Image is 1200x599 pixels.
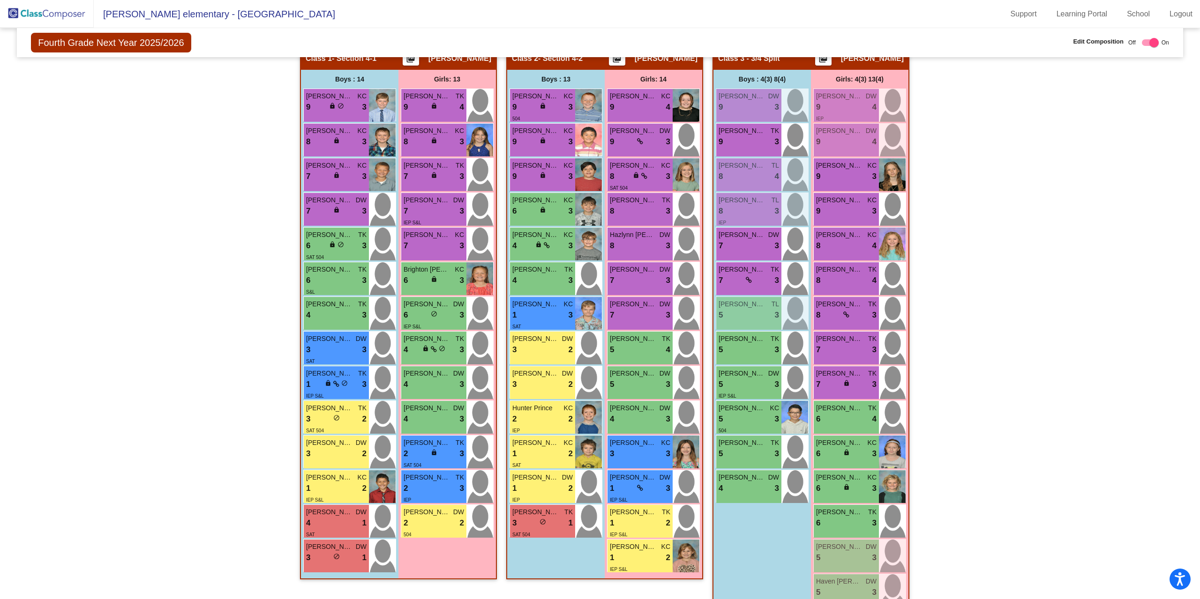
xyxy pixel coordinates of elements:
[306,170,310,183] span: 7
[431,137,437,144] span: lock
[404,299,450,309] span: [PERSON_NAME]
[868,403,877,413] span: TK
[872,136,877,148] span: 4
[456,334,464,344] span: TK
[569,413,573,425] span: 2
[404,344,408,356] span: 4
[564,230,573,240] span: KC
[662,334,670,344] span: TK
[329,241,336,248] span: lock
[362,170,367,183] span: 3
[431,172,437,178] span: lock
[666,101,670,113] span: 4
[512,126,559,136] span: [PERSON_NAME]
[816,91,863,101] span: [PERSON_NAME]
[306,309,310,321] span: 4
[362,378,367,391] span: 3
[358,126,367,136] span: KC
[772,161,779,170] span: TL
[456,161,464,170] span: TK
[306,274,310,287] span: 6
[770,403,779,413] span: KC
[872,101,877,113] span: 4
[403,52,419,66] button: Print Students Details
[439,345,445,352] span: do_not_disturb_alt
[666,136,670,148] span: 3
[404,126,450,136] span: [PERSON_NAME]
[816,344,820,356] span: 7
[512,91,559,101] span: [PERSON_NAME]
[306,91,353,101] span: [PERSON_NAME]
[719,126,765,136] span: [PERSON_NAME]
[610,413,614,425] span: 4
[610,403,657,413] span: [PERSON_NAME]
[610,101,614,113] span: 9
[868,299,877,309] span: TK
[333,172,340,178] span: lock
[610,274,614,287] span: 7
[868,369,877,378] span: TK
[404,195,450,205] span: [PERSON_NAME]
[1049,7,1115,22] a: Learning Portal
[610,195,657,205] span: [PERSON_NAME]
[666,344,670,356] span: 4
[358,265,367,274] span: TK
[816,299,863,309] span: [PERSON_NAME]
[512,299,559,309] span: [PERSON_NAME]
[398,70,496,89] div: Girls: 13
[404,161,450,170] span: [PERSON_NAME]
[306,54,332,63] span: Class 1
[94,7,335,22] span: [PERSON_NAME] elementary - [GEOGRAPHIC_DATA]
[816,265,863,274] span: [PERSON_NAME]
[610,334,657,344] span: [PERSON_NAME]
[341,380,348,386] span: do_not_disturb_alt
[362,101,367,113] span: 3
[404,170,408,183] span: 7
[666,413,670,425] span: 3
[771,265,779,274] span: TK
[661,91,670,101] span: KC
[460,413,464,425] span: 3
[404,403,450,413] span: [PERSON_NAME]
[306,205,310,217] span: 7
[431,103,437,109] span: lock
[512,265,559,274] span: [PERSON_NAME]
[868,195,877,205] span: KC
[816,403,863,413] span: [PERSON_NAME]
[569,101,573,113] span: 3
[1119,7,1157,22] a: School
[662,195,670,205] span: TK
[512,230,559,240] span: [PERSON_NAME]
[455,126,464,136] span: KC
[660,265,670,274] span: DW
[453,369,464,378] span: DW
[772,195,779,205] span: TL
[841,54,904,63] span: [PERSON_NAME]
[816,240,820,252] span: 8
[431,311,437,317] span: do_not_disturb_alt
[362,413,367,425] span: 2
[609,52,625,66] button: Print Students Details
[404,136,408,148] span: 8
[512,161,559,170] span: [PERSON_NAME]
[460,274,464,287] span: 3
[872,309,877,321] span: 3
[512,309,517,321] span: 1
[404,220,421,225] span: IEP S&L
[306,240,310,252] span: 6
[404,309,408,321] span: 6
[337,241,344,248] span: do_not_disturb_alt
[719,136,723,148] span: 9
[816,126,863,136] span: [PERSON_NAME]
[362,274,367,287] span: 3
[356,195,367,205] span: DW
[817,54,829,67] mat-icon: picture_as_pdf
[1073,37,1124,46] span: Edit Composition
[564,195,573,205] span: KC
[512,403,559,413] span: Hunter Prince
[404,265,450,274] span: Brighton [PERSON_NAME]
[512,116,520,121] span: 504
[719,393,736,399] span: IEP S&L
[610,230,657,240] span: Hazlynn [PERSON_NAME]
[512,101,517,113] span: 9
